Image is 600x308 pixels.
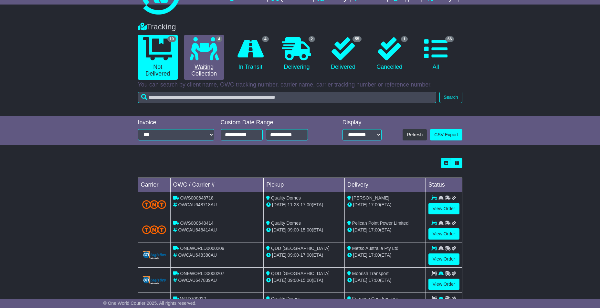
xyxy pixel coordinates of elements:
span: 66 [445,36,454,42]
span: OWCAU648380AU [178,252,217,258]
div: Custom Date Range [221,119,324,126]
a: View Order [428,203,459,214]
td: Pickup [264,178,345,192]
span: 17:00 [300,202,312,207]
span: [DATE] [272,278,286,283]
a: 10 Not Delivered [138,35,178,80]
span: [DATE] [353,252,367,258]
span: [DATE] [272,227,286,232]
div: - (ETA) [266,252,342,259]
span: 15:00 [300,278,312,283]
span: 2 [309,36,315,42]
button: Refresh [403,129,427,140]
div: Tracking [135,22,466,32]
td: OWC / Carrier # [170,178,264,192]
td: Status [426,178,462,192]
span: OWCAU648414AU [178,227,217,232]
div: (ETA) [347,252,423,259]
a: CSV Export [430,129,462,140]
span: 10 [167,36,176,42]
a: View Order [428,228,459,240]
span: 17:00 [369,202,380,207]
span: 17:00 [369,252,380,258]
button: Search [439,92,462,103]
td: Carrier [138,178,170,192]
span: [DATE] [353,278,367,283]
span: WRD700022 [180,296,206,301]
a: 55 Delivered [323,35,363,73]
span: 17:00 [369,227,380,232]
div: (ETA) [347,277,423,284]
div: - (ETA) [266,227,342,233]
a: View Order [428,279,459,290]
img: GetCarrierServiceLogo [142,251,166,259]
span: QDD [GEOGRAPHIC_DATA] [271,271,330,276]
a: 1 Cancelled [370,35,409,73]
span: 17:00 [369,278,380,283]
span: Quality Domes [271,296,301,301]
span: OWS000648718 [180,195,214,200]
span: 15:00 [300,227,312,232]
span: 09:00 [288,227,299,232]
p: You can search by client name, OWC tracking number, carrier name, carrier tracking number or refe... [138,81,462,88]
div: Display [342,119,382,126]
span: 11:23 [288,202,299,207]
span: © One World Courier 2025. All rights reserved. [103,301,197,306]
span: [PERSON_NAME] [352,195,389,200]
span: OWS000648414 [180,221,214,226]
img: TNT_Domestic.png [142,200,166,209]
div: (ETA) [347,227,423,233]
a: 4 Waiting Collection [184,35,224,80]
div: - (ETA) [266,201,342,208]
a: 66 All [416,35,456,73]
span: Moorish Transport [352,271,389,276]
span: 17:00 [300,252,312,258]
span: ONEWORLD0000209 [180,246,224,251]
div: - (ETA) [266,277,342,284]
span: Quality Domes [271,221,301,226]
span: [DATE] [353,227,367,232]
span: Pelican Point Power Limited [352,221,408,226]
span: Formosa Constructions [352,296,399,301]
a: View Order [428,253,459,265]
img: TNT_Domestic.png [142,225,166,234]
span: 09:00 [288,252,299,258]
a: 4 In Transit [230,35,270,73]
span: Quality Domes [271,195,301,200]
div: Invoice [138,119,214,126]
span: Metso Australia Pty Ltd [352,246,398,251]
td: Delivery [344,178,426,192]
span: OWCAU647839AU [178,278,217,283]
span: 09:00 [288,278,299,283]
span: QDD [GEOGRAPHIC_DATA] [271,246,330,251]
span: [DATE] [272,252,286,258]
div: (ETA) [347,201,423,208]
span: [DATE] [272,202,286,207]
span: 4 [262,36,269,42]
span: [DATE] [353,202,367,207]
span: 4 [216,36,223,42]
a: 2 Delivering [277,35,317,73]
span: ONEWORLD0000207 [180,271,224,276]
span: 1 [401,36,408,42]
span: OWCAU648718AU [178,202,217,207]
span: 55 [353,36,361,42]
img: GetCarrierServiceLogo [142,276,166,284]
